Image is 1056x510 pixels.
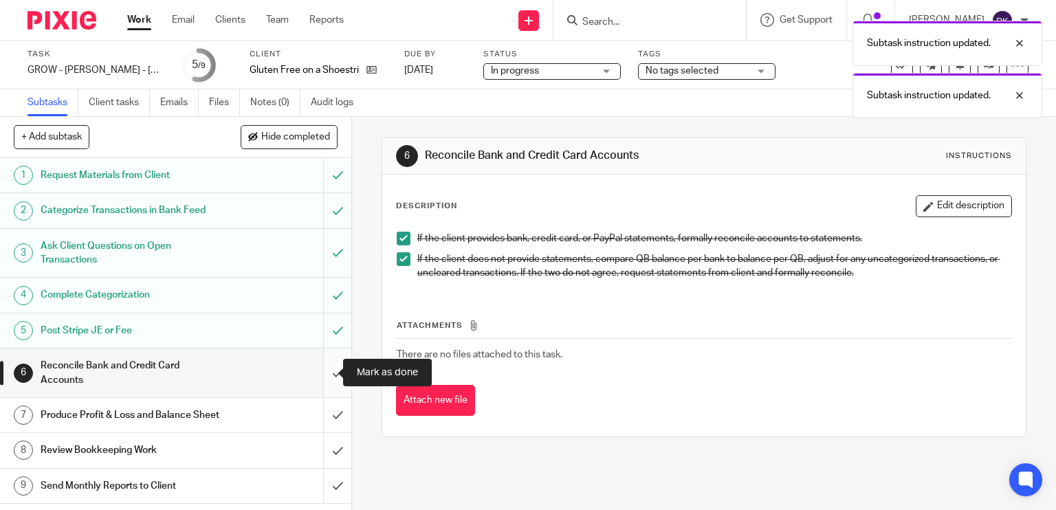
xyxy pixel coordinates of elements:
[172,13,195,27] a: Email
[41,320,220,341] h1: Post Stripe JE or Fee
[266,13,289,27] a: Team
[27,63,165,77] div: GROW - [PERSON_NAME] - [DATE]
[41,285,220,305] h1: Complete Categorization
[209,89,240,116] a: Files
[396,385,475,416] button: Attach new file
[309,13,344,27] a: Reports
[27,49,165,60] label: Task
[41,440,220,461] h1: Review Bookkeeping Work
[397,350,562,359] span: There are no files attached to this task.
[241,125,338,148] button: Hide completed
[397,322,463,329] span: Attachments
[396,201,457,212] p: Description
[14,441,33,460] div: 8
[41,236,220,271] h1: Ask Client Questions on Open Transactions
[41,476,220,496] h1: Send Monthly Reports to Client
[89,89,150,116] a: Client tasks
[160,89,199,116] a: Emails
[867,89,991,102] p: Subtask instruction updated.
[417,252,1012,280] p: If the client does not provide statements, compare QB balance per bank to balance per QB, adjust ...
[127,13,151,27] a: Work
[198,62,206,69] small: /9
[14,201,33,221] div: 2
[41,355,220,390] h1: Reconcile Bank and Credit Card Accounts
[404,65,433,75] span: [DATE]
[14,321,33,340] div: 5
[215,13,245,27] a: Clients
[417,232,1012,245] p: If the client provides bank, credit card, or PayPal statements, formally reconcile accounts to st...
[14,125,89,148] button: + Add subtask
[250,49,387,60] label: Client
[491,66,539,76] span: In progress
[14,166,33,185] div: 1
[41,200,220,221] h1: Categorize Transactions in Bank Feed
[41,165,220,186] h1: Request Materials from Client
[41,405,220,425] h1: Produce Profit & Loss and Balance Sheet
[396,145,418,167] div: 6
[27,11,96,30] img: Pixie
[916,195,1012,217] button: Edit description
[991,10,1013,32] img: svg%3E
[14,243,33,263] div: 3
[867,36,991,50] p: Subtask instruction updated.
[14,286,33,305] div: 4
[27,89,78,116] a: Subtasks
[14,364,33,383] div: 6
[14,406,33,425] div: 7
[261,132,330,143] span: Hide completed
[192,57,206,73] div: 5
[250,89,300,116] a: Notes (0)
[404,49,466,60] label: Due by
[27,63,165,77] div: GROW - Nicole - July 2025
[425,148,733,163] h1: Reconcile Bank and Credit Card Accounts
[311,89,364,116] a: Audit logs
[250,63,360,77] p: Gluten Free on a Shoestring
[946,151,1012,162] div: Instructions
[483,49,621,60] label: Status
[14,476,33,496] div: 9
